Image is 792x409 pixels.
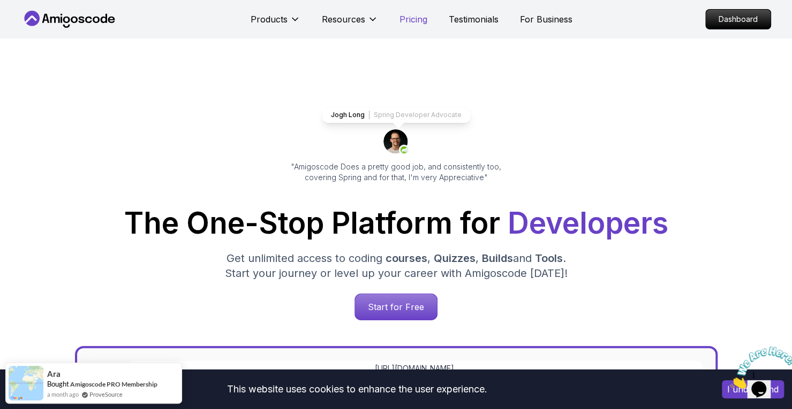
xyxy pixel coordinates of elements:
span: 1 [4,4,9,13]
a: Pricing [399,13,427,26]
span: Developers [508,205,668,241]
span: Quizzes [434,252,476,265]
a: For Business [520,13,572,26]
a: Testimonials [449,13,499,26]
span: Ara [47,369,61,379]
p: "Amigoscode Does a pretty good job, and consistently too, covering Spring and for that, I'm very ... [276,161,516,183]
p: Get unlimited access to coding , , and . Start your journey or level up your career with Amigosco... [216,251,576,281]
a: Amigoscode PRO Membership [70,380,157,388]
h1: The One-Stop Platform for [30,209,763,238]
span: a month ago [47,390,79,399]
div: This website uses cookies to enhance the user experience. [8,377,706,401]
button: Accept cookies [722,380,784,398]
p: Products [251,13,288,26]
p: Jogh Long [331,111,365,119]
img: Chat attention grabber [4,4,71,47]
span: Builds [482,252,513,265]
iframe: chat widget [726,342,792,393]
p: Spring Developer Advocate [374,111,462,119]
p: Start for Free [355,294,437,320]
a: [URL][DOMAIN_NAME] [375,363,454,374]
button: Products [251,13,300,34]
button: Resources [322,13,378,34]
span: Bought [47,380,69,388]
a: ProveSource [89,391,123,398]
span: courses [386,252,427,265]
a: Start for Free [354,294,438,320]
p: Dashboard [706,10,771,29]
img: provesource social proof notification image [9,366,43,400]
span: Tools [535,252,563,265]
a: Dashboard [705,9,771,29]
p: Resources [322,13,365,26]
img: josh long [383,129,409,155]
